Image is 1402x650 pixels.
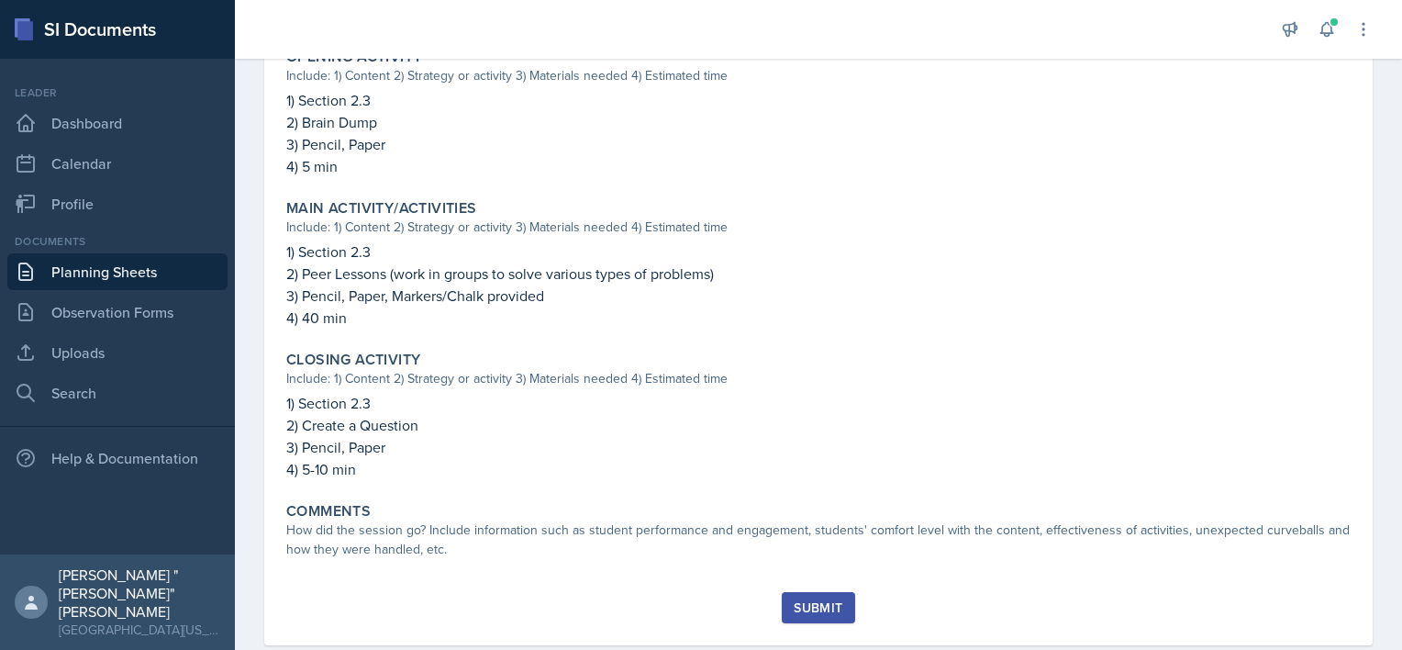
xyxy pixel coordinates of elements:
[782,592,854,623] button: Submit
[286,414,1351,436] p: 2) Create a Question
[286,521,1351,559] div: How did the session go? Include information such as student performance and engagement, students'...
[286,369,1351,388] div: Include: 1) Content 2) Strategy or activity 3) Materials needed 4) Estimated time
[286,241,1351,263] p: 1) Section 2.3
[286,351,420,369] label: Closing Activity
[286,133,1351,155] p: 3) Pencil, Paper
[286,458,1351,480] p: 4) 5-10 min
[286,263,1351,285] p: 2) Peer Lessons (work in groups to solve various types of problems)
[59,621,220,639] div: [GEOGRAPHIC_DATA][US_STATE] in [GEOGRAPHIC_DATA]
[286,218,1351,237] div: Include: 1) Content 2) Strategy or activity 3) Materials needed 4) Estimated time
[286,502,371,521] label: Comments
[286,111,1351,133] p: 2) Brain Dump
[7,84,228,101] div: Leader
[7,233,228,250] div: Documents
[7,440,228,476] div: Help & Documentation
[286,199,477,218] label: Main Activity/Activities
[7,334,228,371] a: Uploads
[7,294,228,331] a: Observation Forms
[286,436,1351,458] p: 3) Pencil, Paper
[7,185,228,222] a: Profile
[286,89,1351,111] p: 1) Section 2.3
[7,105,228,141] a: Dashboard
[286,392,1351,414] p: 1) Section 2.3
[286,307,1351,329] p: 4) 40 min
[286,66,1351,85] div: Include: 1) Content 2) Strategy or activity 3) Materials needed 4) Estimated time
[286,155,1351,177] p: 4) 5 min
[794,600,842,615] div: Submit
[7,253,228,290] a: Planning Sheets
[59,566,220,621] div: [PERSON_NAME] "[PERSON_NAME]" [PERSON_NAME]
[7,145,228,182] a: Calendar
[7,375,228,411] a: Search
[286,285,1351,307] p: 3) Pencil, Paper, Markers/Chalk provided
